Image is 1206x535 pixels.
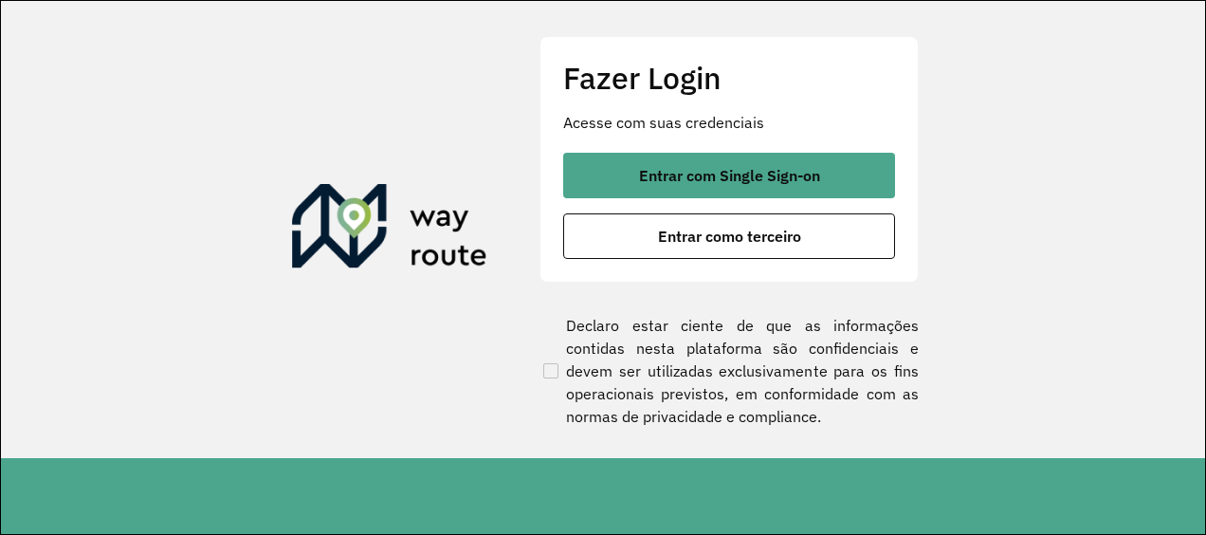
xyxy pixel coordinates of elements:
label: Declaro estar ciente de que as informações contidas nesta plataforma são confidenciais e devem se... [539,314,919,428]
img: Roteirizador AmbevTech [292,184,487,275]
p: Acesse com suas credenciais [563,111,895,134]
button: button [563,153,895,198]
button: button [563,213,895,259]
span: Entrar como terceiro [658,229,801,244]
span: Entrar com Single Sign-on [639,168,820,183]
h2: Fazer Login [563,60,895,96]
